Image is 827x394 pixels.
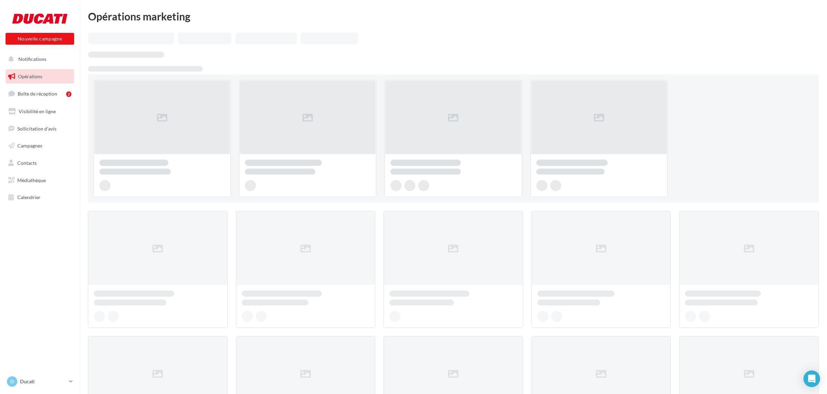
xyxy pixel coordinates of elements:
a: Opérations [4,69,76,84]
span: Calendrier [17,194,41,200]
a: Sollicitation d'avis [4,122,76,136]
a: Médiathèque [4,173,76,188]
div: Open Intercom Messenger [803,370,820,387]
span: Opérations [18,73,42,79]
div: 2 [66,91,71,97]
p: Ducati [20,378,66,385]
a: D Ducati [6,375,74,388]
span: Contacts [17,160,37,166]
a: Boîte de réception2 [4,86,76,101]
button: Nouvelle campagne [6,33,74,45]
span: D [10,378,14,385]
a: Visibilité en ligne [4,104,76,119]
span: Visibilité en ligne [19,108,56,114]
span: Médiathèque [17,177,46,183]
button: Notifications [4,52,73,66]
span: Sollicitation d'avis [17,125,56,131]
div: Opérations marketing [88,11,819,21]
span: Notifications [18,56,46,62]
a: Calendrier [4,190,76,205]
a: Contacts [4,156,76,170]
span: Boîte de réception [18,91,57,97]
span: Campagnes [17,143,42,149]
a: Campagnes [4,138,76,153]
